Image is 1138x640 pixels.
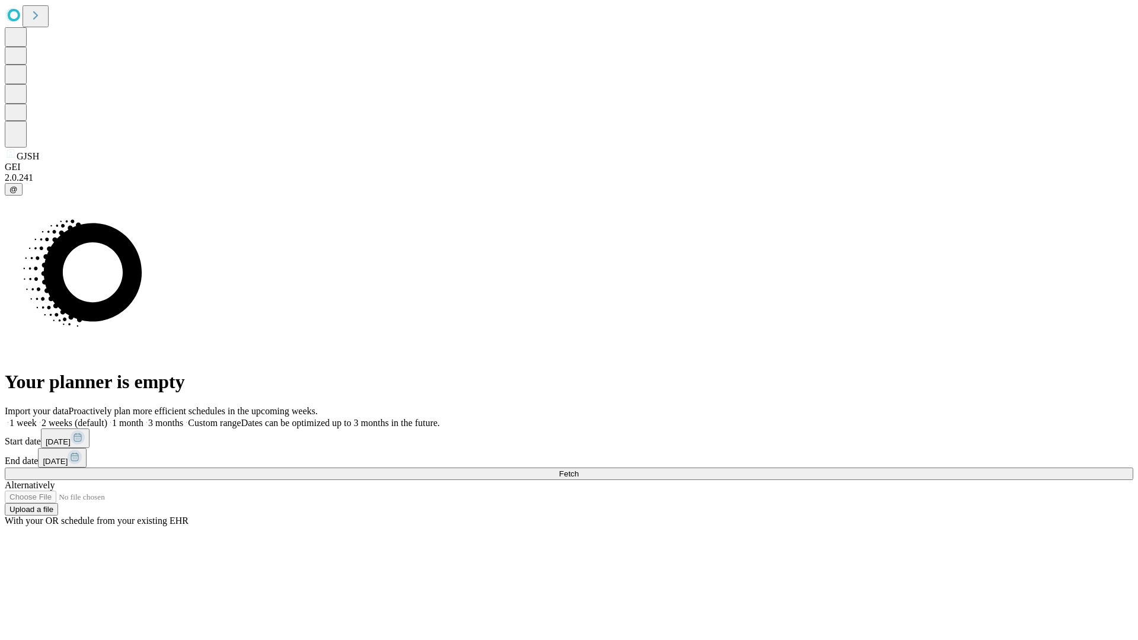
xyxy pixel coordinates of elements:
span: Proactively plan more efficient schedules in the upcoming weeks. [69,406,318,416]
button: Upload a file [5,503,58,516]
div: End date [5,448,1133,468]
button: [DATE] [41,428,89,448]
span: Custom range [188,418,241,428]
span: GJSH [17,151,39,161]
span: 1 week [9,418,37,428]
span: Alternatively [5,480,55,490]
span: Import your data [5,406,69,416]
button: Fetch [5,468,1133,480]
span: 2 weeks (default) [41,418,107,428]
div: 2.0.241 [5,172,1133,183]
span: Dates can be optimized up to 3 months in the future. [241,418,440,428]
div: GEI [5,162,1133,172]
div: Start date [5,428,1133,448]
button: [DATE] [38,448,87,468]
span: 3 months [148,418,183,428]
span: [DATE] [43,457,68,466]
span: 1 month [112,418,143,428]
span: Fetch [559,469,578,478]
span: @ [9,185,18,194]
span: With your OR schedule from your existing EHR [5,516,188,526]
button: @ [5,183,23,196]
h1: Your planner is empty [5,371,1133,393]
span: [DATE] [46,437,71,446]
